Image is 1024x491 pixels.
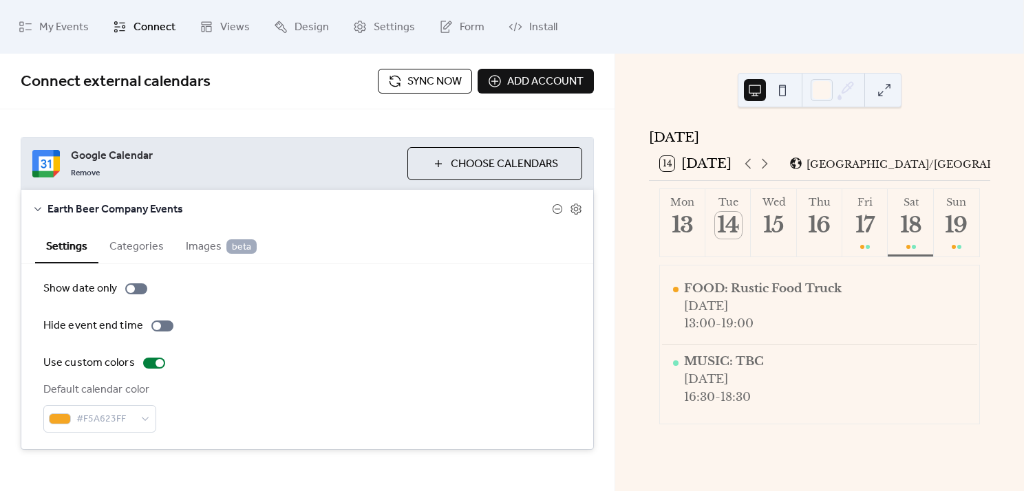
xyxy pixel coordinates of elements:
div: Wed [755,196,792,208]
span: Sync now [407,74,462,90]
button: Sync now [378,69,472,94]
div: 14 [715,212,742,239]
span: 18:30 [721,390,751,404]
span: Form [460,17,484,39]
a: Views [189,6,260,48]
div: Sat [892,196,929,208]
span: My Events [39,17,89,39]
span: Connect [134,17,175,39]
span: 16:30 [684,390,715,404]
span: - [715,390,721,404]
span: Settings [374,17,415,39]
span: #F5A623FF [76,411,134,428]
button: Tue14 [705,189,751,257]
a: My Events [8,6,99,48]
div: [DATE] [649,127,990,147]
img: google [32,150,60,177]
a: Connect [103,6,186,48]
span: Views [220,17,250,39]
div: 17 [852,212,879,239]
button: Sun19 [934,189,979,257]
div: Thu [801,196,838,208]
button: Settings [35,228,98,263]
div: Mon [664,196,701,208]
span: Remove [71,168,100,179]
span: Connect external calendars [21,67,211,97]
button: Categories [98,228,175,262]
a: Form [429,6,495,48]
div: Hide event end time [43,318,143,334]
span: Choose Calendars [451,156,558,173]
a: Install [498,6,568,48]
span: - [716,316,721,331]
div: MUSIC: TBC [684,354,764,369]
div: 15 [760,212,787,239]
button: Fri17 [842,189,888,257]
span: 13:00 [684,316,716,331]
span: 19:00 [721,316,754,331]
div: [DATE] [684,299,842,314]
span: Earth Beer Company Events [47,201,552,218]
button: 14[DATE] [655,153,737,175]
span: Google Calendar [71,148,396,164]
span: Add account [507,74,584,90]
span: beta [226,239,257,254]
button: Mon13 [660,189,705,257]
button: Thu16 [797,189,842,257]
div: 19 [943,212,970,239]
a: Settings [343,6,425,48]
div: Show date only [43,281,117,297]
button: Choose Calendars [407,147,582,180]
div: Tue [710,196,747,208]
button: Wed15 [751,189,796,257]
div: 16 [806,212,833,239]
button: Images beta [175,228,268,262]
div: 18 [897,212,924,239]
button: Sat18 [888,189,933,257]
div: Sun [938,196,975,208]
div: Fri [846,196,884,208]
span: Install [529,17,557,39]
div: Default calendar color [43,382,153,398]
div: 13 [669,212,696,239]
div: Use custom colors [43,355,135,371]
div: FOOD: Rustic Food Truck [684,281,842,296]
a: Design [264,6,339,48]
div: [DATE] [684,372,764,386]
span: Images [186,239,257,255]
button: Add account [478,69,594,94]
span: Design [295,17,329,39]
